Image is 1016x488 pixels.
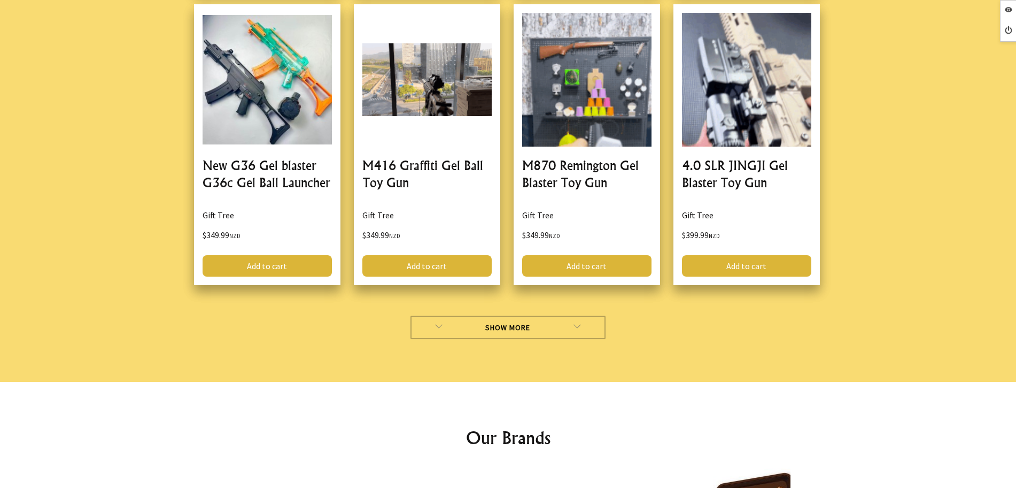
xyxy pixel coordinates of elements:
a: Add to cart [362,255,492,277]
a: Add to cart [203,255,332,277]
a: Add to cart [522,255,652,277]
a: Show More [410,316,606,339]
a: Add to cart [682,255,811,277]
h2: Our Brands [192,425,825,451]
